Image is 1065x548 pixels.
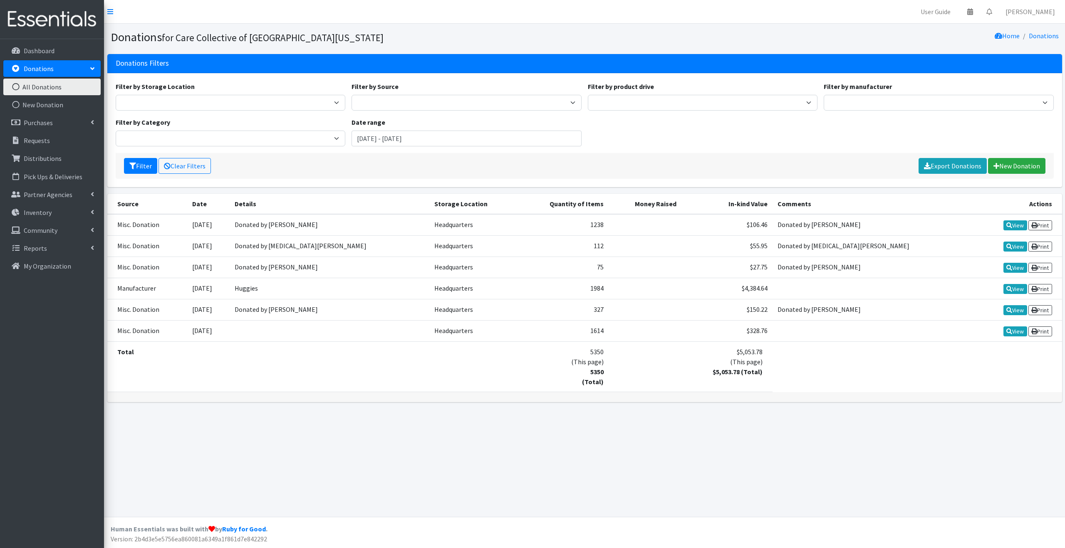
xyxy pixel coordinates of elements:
[681,235,773,257] td: $55.95
[681,194,773,214] th: In-kind Value
[230,257,429,278] td: Donated by [PERSON_NAME]
[352,117,385,127] label: Date range
[518,194,609,214] th: Quantity of Items
[429,321,518,342] td: Headquarters
[988,158,1045,174] a: New Donation
[429,278,518,299] td: Headquarters
[24,118,53,127] p: Purchases
[3,168,101,185] a: Pick Ups & Deliveries
[914,3,957,20] a: User Guide
[107,257,188,278] td: Misc. Donation
[1028,326,1052,336] a: Print
[1003,284,1027,294] a: View
[3,240,101,257] a: Reports
[773,299,972,321] td: Donated by [PERSON_NAME]
[995,32,1020,40] a: Home
[429,194,518,214] th: Storage Location
[187,278,229,299] td: [DATE]
[3,42,101,59] a: Dashboard
[3,132,101,149] a: Requests
[124,158,157,174] button: Filter
[162,32,384,44] small: for Care Collective of [GEOGRAPHIC_DATA][US_STATE]
[352,81,399,91] label: Filter by Source
[111,525,267,533] strong: Human Essentials was built with by .
[24,154,62,163] p: Distributions
[919,158,987,174] a: Export Donations
[429,299,518,321] td: Headquarters
[230,235,429,257] td: Donated by [MEDICAL_DATA][PERSON_NAME]
[3,114,101,131] a: Purchases
[773,257,972,278] td: Donated by [PERSON_NAME]
[352,131,582,146] input: January 1, 2011 - December 31, 2011
[24,173,82,181] p: Pick Ups & Deliveries
[24,47,54,55] p: Dashboard
[824,81,892,91] label: Filter by manufacturer
[773,214,972,236] td: Donated by [PERSON_NAME]
[1003,305,1027,315] a: View
[1028,284,1052,294] a: Print
[582,368,604,386] strong: 5350 (Total)
[222,525,266,533] a: Ruby for Good
[1028,263,1052,273] a: Print
[518,342,609,392] td: 5350 (This page)
[3,186,101,203] a: Partner Agencies
[159,158,211,174] a: Clear Filters
[3,60,101,77] a: Donations
[681,278,773,299] td: $4,384.64
[1003,263,1027,273] a: View
[713,368,763,376] strong: $5,053.78 (Total)
[107,278,188,299] td: Manufacturer
[1028,305,1052,315] a: Print
[230,194,429,214] th: Details
[429,235,518,257] td: Headquarters
[187,257,229,278] td: [DATE]
[681,299,773,321] td: $150.22
[187,194,229,214] th: Date
[107,321,188,342] td: Misc. Donation
[187,299,229,321] td: [DATE]
[518,214,609,236] td: 1238
[117,348,134,356] strong: Total
[681,214,773,236] td: $106.46
[24,208,52,217] p: Inventory
[429,214,518,236] td: Headquarters
[518,278,609,299] td: 1984
[3,79,101,95] a: All Donations
[24,64,54,73] p: Donations
[24,226,57,235] p: Community
[1028,220,1052,230] a: Print
[3,5,101,33] img: HumanEssentials
[681,342,773,392] td: $5,053.78 (This page)
[24,262,71,270] p: My Organization
[1028,242,1052,252] a: Print
[24,190,72,199] p: Partner Agencies
[518,235,609,257] td: 112
[1029,32,1059,40] a: Donations
[429,257,518,278] td: Headquarters
[609,194,681,214] th: Money Raised
[1003,326,1027,336] a: View
[1003,242,1027,252] a: View
[973,194,1062,214] th: Actions
[230,214,429,236] td: Donated by [PERSON_NAME]
[3,222,101,239] a: Community
[230,278,429,299] td: Huggies
[3,150,101,167] a: Distributions
[681,257,773,278] td: $27.75
[518,299,609,321] td: 327
[518,321,609,342] td: 1614
[3,258,101,274] a: My Organization
[107,299,188,321] td: Misc. Donation
[588,81,654,91] label: Filter by product drive
[187,235,229,257] td: [DATE]
[187,214,229,236] td: [DATE]
[24,244,47,252] p: Reports
[116,59,169,68] h3: Donations Filters
[187,321,229,342] td: [DATE]
[111,30,582,44] h1: Donations
[1003,220,1027,230] a: View
[999,3,1062,20] a: [PERSON_NAME]
[116,117,170,127] label: Filter by Category
[3,96,101,113] a: New Donation
[107,194,188,214] th: Source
